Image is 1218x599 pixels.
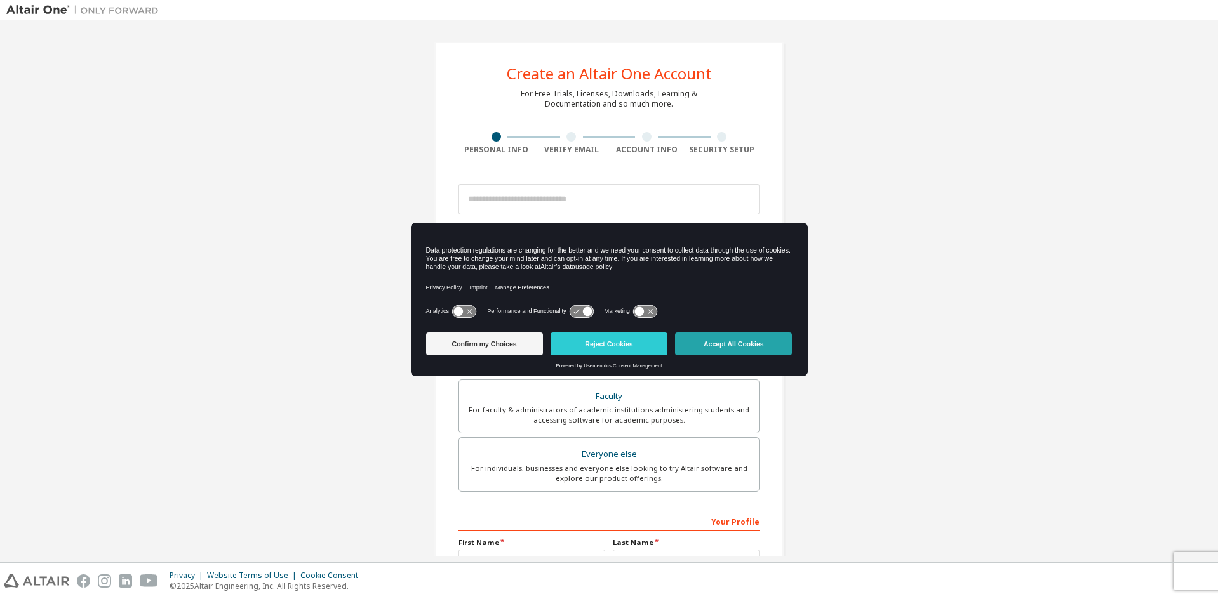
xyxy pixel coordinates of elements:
[534,145,610,155] div: Verify Email
[609,145,685,155] div: Account Info
[170,570,207,581] div: Privacy
[613,537,760,548] label: Last Name
[6,4,165,16] img: Altair One
[4,574,69,588] img: altair_logo.svg
[458,145,534,155] div: Personal Info
[685,145,760,155] div: Security Setup
[170,581,366,591] p: © 2025 Altair Engineering, Inc. All Rights Reserved.
[77,574,90,588] img: facebook.svg
[207,570,300,581] div: Website Terms of Use
[507,66,712,81] div: Create an Altair One Account
[467,463,751,484] div: For individuals, businesses and everyone else looking to try Altair software and explore our prod...
[98,574,111,588] img: instagram.svg
[467,388,751,405] div: Faculty
[458,537,605,548] label: First Name
[140,574,158,588] img: youtube.svg
[467,445,751,463] div: Everyone else
[467,405,751,425] div: For faculty & administrators of academic institutions administering students and accessing softwa...
[119,574,132,588] img: linkedin.svg
[458,511,760,531] div: Your Profile
[300,570,366,581] div: Cookie Consent
[521,89,697,109] div: For Free Trials, Licenses, Downloads, Learning & Documentation and so much more.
